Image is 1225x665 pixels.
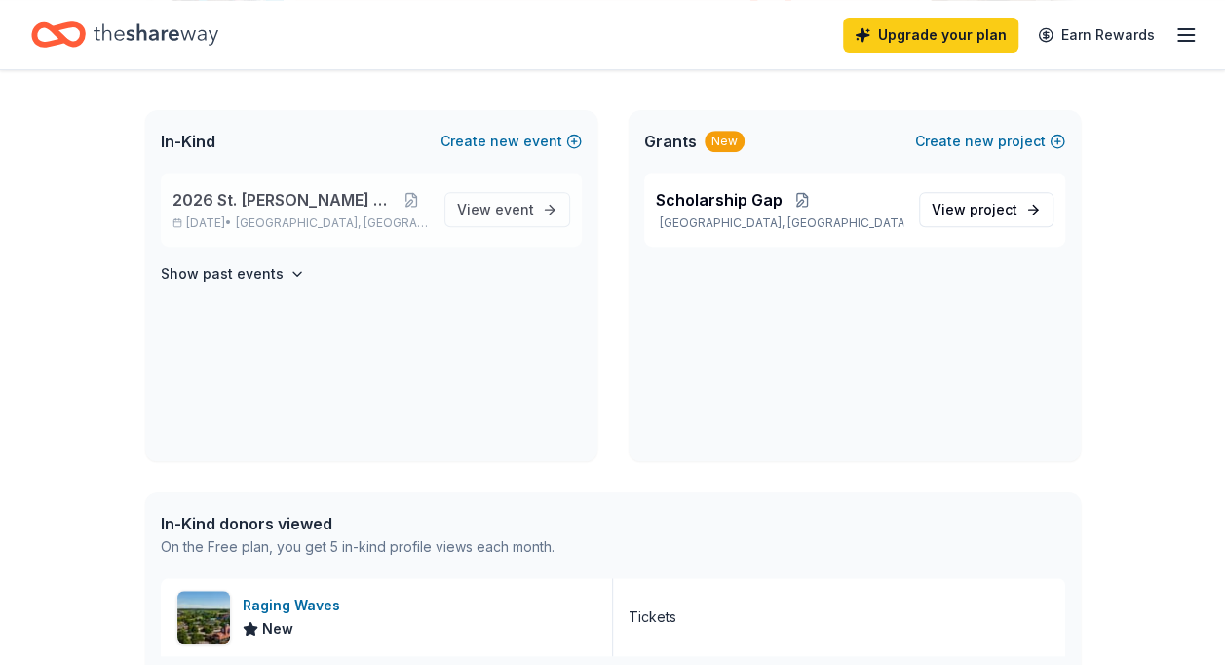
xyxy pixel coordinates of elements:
[457,198,534,221] span: View
[444,192,570,227] a: View event
[262,617,293,641] span: New
[629,606,676,629] div: Tickets
[915,130,1065,153] button: Createnewproject
[495,201,534,217] span: event
[161,130,215,153] span: In-Kind
[440,130,582,153] button: Createnewevent
[965,130,994,153] span: new
[161,262,305,286] button: Show past events
[161,535,555,559] div: On the Free plan, you get 5 in-kind profile views each month.
[705,131,745,152] div: New
[172,188,396,212] span: 2026 St. [PERSON_NAME] Auction
[1026,18,1167,53] a: Earn Rewards
[843,18,1018,53] a: Upgrade your plan
[644,130,697,153] span: Grants
[161,262,284,286] h4: Show past events
[490,130,519,153] span: new
[970,201,1017,217] span: project
[177,591,230,644] img: Image for Raging Waves
[932,198,1017,221] span: View
[161,512,555,535] div: In-Kind donors viewed
[172,215,429,231] p: [DATE] •
[31,12,218,58] a: Home
[919,192,1053,227] a: View project
[656,188,783,212] span: Scholarship Gap
[236,215,428,231] span: [GEOGRAPHIC_DATA], [GEOGRAPHIC_DATA]
[656,215,903,231] p: [GEOGRAPHIC_DATA], [GEOGRAPHIC_DATA]
[243,594,348,617] div: Raging Waves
